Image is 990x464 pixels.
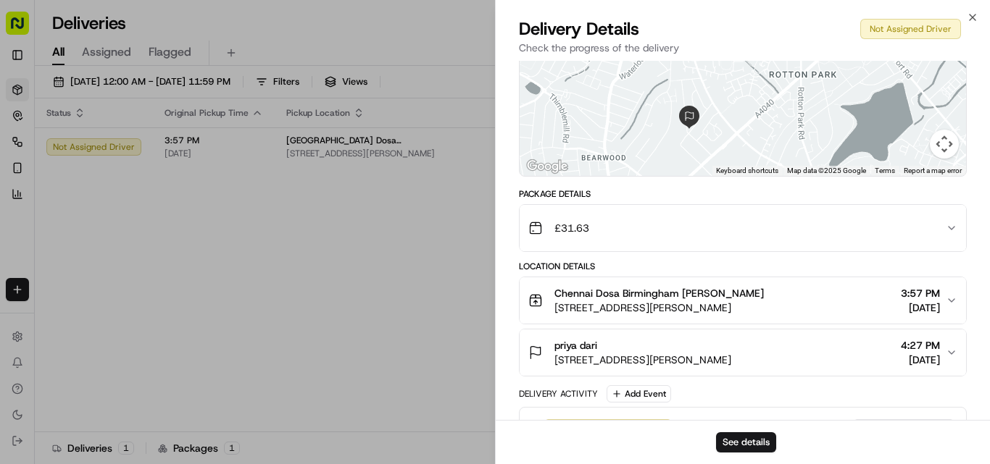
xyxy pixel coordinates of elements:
span: Chennai Dosa Birmingham [PERSON_NAME] [554,286,764,300]
span: [PERSON_NAME] [PERSON_NAME] [45,224,192,236]
div: Location Details [519,261,967,272]
button: Add Event [607,385,671,402]
span: 3:57 PM [901,286,940,300]
div: We're available if you need us! [65,153,199,164]
div: Package Details [519,188,967,200]
button: £31.63 [520,205,966,251]
img: Nash [14,14,43,43]
a: Powered byPylon [102,356,175,368]
div: Delivery Activity [519,388,598,400]
span: [DATE] [901,353,940,367]
img: 1736555255976-a54dd68f-1ca7-489b-9aae-adbdc363a1c4 [14,138,41,164]
a: 💻API Documentation [117,318,238,344]
span: API Documentation [137,324,233,338]
button: Start new chat [246,143,264,160]
a: 📗Knowledge Base [9,318,117,344]
p: Welcome 👋 [14,58,264,81]
span: 4:27 PM [901,338,940,353]
span: [DATE] [56,263,86,275]
span: Delivery Details [519,17,639,41]
span: priya dari [554,338,597,353]
button: Keyboard shortcuts [716,166,778,176]
span: • [48,263,53,275]
div: Start new chat [65,138,238,153]
button: See details [716,432,776,452]
a: Report a map error [904,166,962,174]
button: See all [225,185,264,203]
a: Open this area in Google Maps (opens a new window) [523,157,571,176]
span: [DATE] [901,300,940,315]
button: Chennai Dosa Birmingham [PERSON_NAME][STREET_ADDRESS][PERSON_NAME]3:57 PM[DATE] [520,277,966,324]
img: Google [523,157,571,176]
p: Check the progress of the delivery [519,41,967,55]
span: Map data ©2025 Google [787,166,866,174]
span: [STREET_ADDRESS][PERSON_NAME] [554,300,764,315]
span: Pylon [144,357,175,368]
span: Knowledge Base [29,324,111,338]
span: £31.63 [554,221,589,235]
input: Got a question? Start typing here... [38,93,261,109]
span: [DATE] [203,224,233,236]
img: 1736555255976-a54dd68f-1ca7-489b-9aae-adbdc363a1c4 [29,225,41,237]
img: 1732323095091-59ea418b-cfe3-43c8-9ae0-d0d06d6fd42c [30,138,57,164]
div: 💻 [122,325,134,337]
a: Terms (opens in new tab) [875,166,895,174]
img: Dianne Alexi Soriano [14,211,38,234]
button: priya dari[STREET_ADDRESS][PERSON_NAME]4:27 PM[DATE] [520,329,966,376]
span: • [195,224,200,236]
div: Past conversations [14,188,97,200]
button: Map camera controls [930,130,959,159]
div: 📗 [14,325,26,337]
span: [STREET_ADDRESS][PERSON_NAME] [554,353,731,367]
